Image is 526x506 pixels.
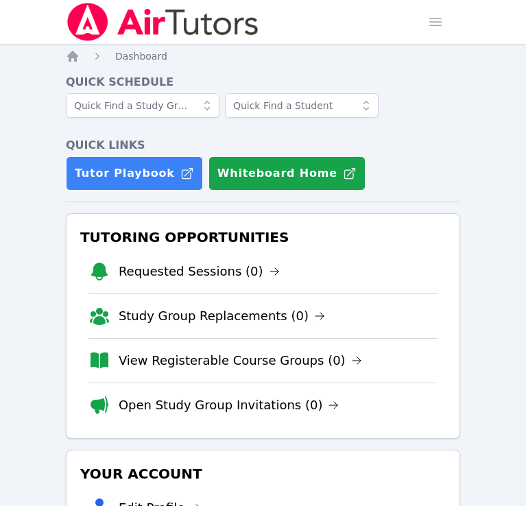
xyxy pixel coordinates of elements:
[119,306,325,326] a: Study Group Replacements (0)
[225,93,379,118] input: Quick Find a Student
[115,51,167,62] span: Dashboard
[119,351,362,370] a: View Registerable Course Groups (0)
[208,156,366,191] button: Whiteboard Home
[66,49,460,63] nav: Breadcrumb
[119,262,280,281] a: Requested Sessions (0)
[66,3,260,41] img: Air Tutors
[119,396,339,415] a: Open Study Group Invitations (0)
[115,49,167,63] a: Dashboard
[66,137,460,154] h4: Quick Links
[77,225,449,250] h3: Tutoring Opportunities
[77,461,449,486] h3: Your Account
[66,93,219,118] input: Quick Find a Study Group
[66,74,460,91] h4: Quick Schedule
[66,156,203,191] a: Tutor Playbook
